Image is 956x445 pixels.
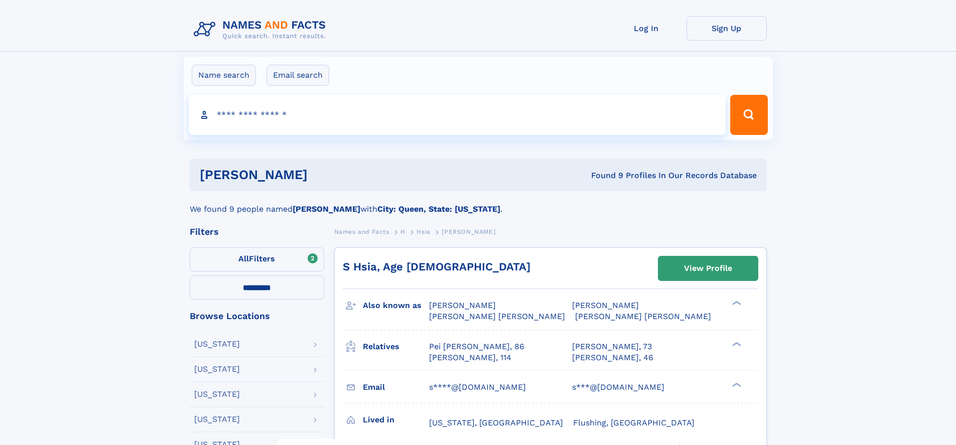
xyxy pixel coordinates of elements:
[573,418,695,427] span: Flushing, [GEOGRAPHIC_DATA]
[190,16,334,43] img: Logo Names and Facts
[377,204,500,214] b: City: Queen, State: [US_STATE]
[238,254,249,263] span: All
[730,381,742,388] div: ❯
[606,16,687,41] a: Log In
[190,312,324,321] div: Browse Locations
[334,225,389,238] a: Names and Facts
[417,228,430,235] span: Hsia
[687,16,767,41] a: Sign Up
[658,256,758,280] a: View Profile
[575,312,711,321] span: [PERSON_NAME] [PERSON_NAME]
[449,170,757,181] div: Found 9 Profiles In Our Records Database
[572,352,653,363] a: [PERSON_NAME], 46
[442,228,495,235] span: [PERSON_NAME]
[400,228,405,235] span: H
[730,300,742,307] div: ❯
[190,247,324,271] label: Filters
[572,341,652,352] a: [PERSON_NAME], 73
[429,418,563,427] span: [US_STATE], [GEOGRAPHIC_DATA]
[189,95,726,135] input: search input
[363,411,429,428] h3: Lived in
[429,301,496,310] span: [PERSON_NAME]
[343,260,530,273] a: S Hsia, Age [DEMOGRAPHIC_DATA]
[400,225,405,238] a: H
[429,341,524,352] a: Pei [PERSON_NAME], 86
[190,227,324,236] div: Filters
[190,191,767,215] div: We found 9 people named with .
[730,95,767,135] button: Search Button
[572,301,639,310] span: [PERSON_NAME]
[417,225,430,238] a: Hsia
[194,390,240,398] div: [US_STATE]
[363,297,429,314] h3: Also known as
[194,415,240,423] div: [US_STATE]
[572,382,664,392] span: s***@[DOMAIN_NAME]
[730,341,742,347] div: ❯
[194,365,240,373] div: [US_STATE]
[266,65,329,86] label: Email search
[363,379,429,396] h3: Email
[194,340,240,348] div: [US_STATE]
[192,65,256,86] label: Name search
[429,352,511,363] a: [PERSON_NAME], 114
[429,312,565,321] span: [PERSON_NAME] [PERSON_NAME]
[363,338,429,355] h3: Relatives
[293,204,360,214] b: [PERSON_NAME]
[200,169,450,181] h1: [PERSON_NAME]
[684,257,732,280] div: View Profile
